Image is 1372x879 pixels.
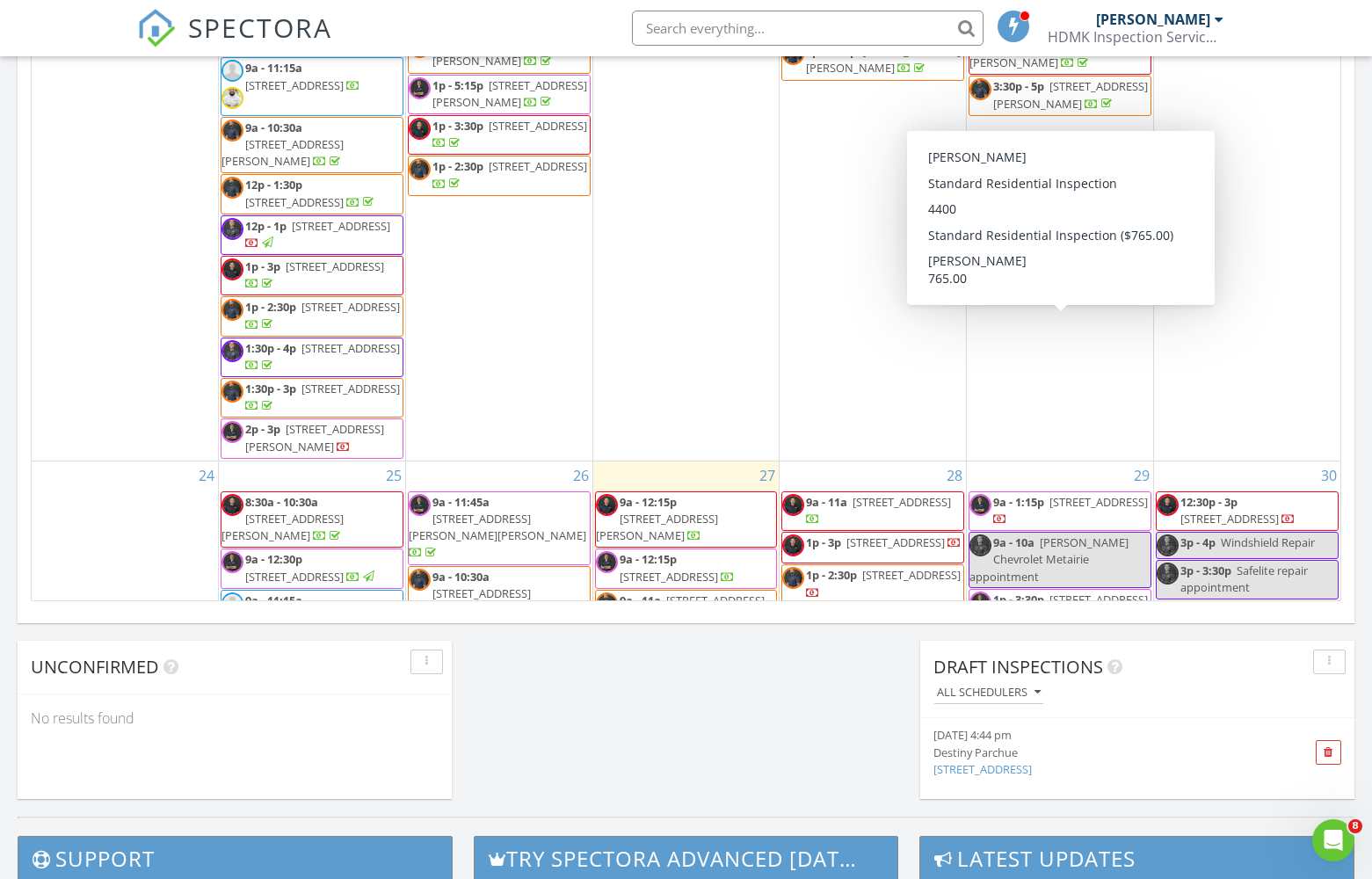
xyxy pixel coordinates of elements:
[221,258,243,280] img: zsmith2025041007003pp.jpg
[409,511,586,543] span: [STREET_ADDRESS][PERSON_NAME][PERSON_NAME]
[1180,534,1216,550] span: 3p - 4p
[408,491,591,565] a: 9a - 11:45a [STREET_ADDRESS][PERSON_NAME][PERSON_NAME]
[1318,461,1340,490] a: Go to August 30, 2025
[221,60,243,82] img: default-user-f0147aede5fd5fa78ca7ade42f37bd4542148d508eef1c3d3ea960f66861d68b.jpg
[489,158,587,174] span: [STREET_ADDRESS]
[409,569,586,636] a: 9a - 10:30a [STREET_ADDRESS][PERSON_NAME][PERSON_NAME]
[245,340,400,373] a: 1:30p - 4p [STREET_ADDRESS]
[853,494,951,510] span: [STREET_ADDRESS]
[245,258,280,274] span: 1p - 3p
[595,491,778,548] a: 9a - 12:15p [STREET_ADDRESS][PERSON_NAME]
[245,258,384,291] a: 1p - 3p [STREET_ADDRESS]
[1156,491,1339,531] a: 12:30p - 3p [STREET_ADDRESS]
[221,494,243,516] img: zsmith2025041007003pp.jpg
[993,534,1034,550] span: 9a - 10a
[620,551,677,567] span: 9a - 12:15p
[969,78,991,100] img: zsmith2025040106883pp.jpg
[245,551,377,584] a: 9a - 12:30p [STREET_ADDRESS]
[969,494,991,516] img: zsmith2025021407643pp.jpg
[933,745,1274,761] div: Destiny Parchue
[806,43,961,76] a: 1p - 2:30p [STREET_ADDRESS][PERSON_NAME]
[245,299,296,315] span: 1p - 2:30p
[245,421,384,454] a: 2p - 3p [STREET_ADDRESS][PERSON_NAME]
[221,418,403,458] a: 2p - 3p [STREET_ADDRESS][PERSON_NAME]
[969,491,1151,531] a: 9a - 1:15p [STREET_ADDRESS]
[1153,461,1340,870] td: Go to August 30, 2025
[301,340,400,356] span: [STREET_ADDRESS]
[245,120,302,135] span: 9a - 10:30a
[245,218,287,234] span: 12p - 1p
[245,592,360,625] a: 9a - 11:15a
[137,9,176,47] img: The Best Home Inspection Software - Spectora
[632,11,984,46] input: Search everything...
[1049,592,1148,607] span: [STREET_ADDRESS]
[245,592,302,608] span: 9a - 11:15a
[221,378,403,418] a: 1:30p - 3p [STREET_ADDRESS]
[409,158,431,180] img: zsmith2025040106883pp.jpg
[286,258,384,274] span: [STREET_ADDRESS]
[933,761,1032,777] a: [STREET_ADDRESS]
[933,681,1044,705] button: All schedulers
[188,9,332,46] span: SPECTORA
[782,494,804,516] img: zsmith2025041007003pp.jpg
[1180,494,1238,510] span: 12:30p - 3p
[221,218,243,240] img: zsmith2025040106907pp.jpg
[221,57,403,115] a: 9a - 11:15a [STREET_ADDRESS]
[993,494,1044,510] span: 9a - 1:15p
[1157,563,1179,585] img: zsmith2025040106907pp.jpg
[862,567,961,583] span: [STREET_ADDRESS]
[846,534,945,550] span: [STREET_ADDRESS]
[432,77,587,110] span: [STREET_ADDRESS][PERSON_NAME]
[245,551,302,567] span: 9a - 12:30p
[245,494,318,510] span: 8:30a - 10:30a
[409,77,431,99] img: zsmith2025021407643pp.jpg
[221,299,243,321] img: zsmith2025040106883pp.jpg
[221,117,403,174] a: 9a - 10:30a [STREET_ADDRESS][PERSON_NAME]
[933,727,1274,744] div: [DATE] 4:44 pm
[432,494,490,510] span: 9a - 11:45a
[221,174,403,214] a: 12p - 1:30p [STREET_ADDRESS]
[432,569,490,585] span: 9a - 10:30a
[1048,28,1223,46] div: HDMK Inspection Services - NOLA
[409,118,431,140] img: zsmith2025041007003pp.jpg
[806,534,962,550] a: 1p - 3p [STREET_ADDRESS]
[32,461,219,870] td: Go to August 24, 2025
[596,494,618,516] img: zsmith2025041007003pp.jpg
[221,120,344,169] a: 9a - 10:30a [STREET_ADDRESS][PERSON_NAME]
[1096,11,1210,28] div: [PERSON_NAME]
[620,592,765,625] span: [STREET_ADDRESS][PERSON_NAME]
[620,592,765,625] a: 9a - 11a [STREET_ADDRESS][PERSON_NAME]
[806,567,857,583] span: 1p - 2:30p
[620,551,735,584] a: 9a - 12:15p [STREET_ADDRESS]
[1312,819,1354,861] iframe: Intercom live chat
[221,590,403,648] a: 9a - 11:15a
[806,494,847,510] span: 9a - 11a
[18,694,452,742] div: No results found
[781,491,964,531] a: 9a - 11a [STREET_ADDRESS]
[595,548,778,588] a: 9a - 12:15p [STREET_ADDRESS]
[245,421,384,454] span: [STREET_ADDRESS][PERSON_NAME]
[382,461,405,490] a: Go to August 25, 2025
[937,686,1041,699] div: All schedulers
[1221,534,1315,550] span: Windshield Repair
[781,564,964,604] a: 1p - 2:30p [STREET_ADDRESS]
[806,494,951,527] a: 9a - 11a [STREET_ADDRESS]
[409,494,586,561] a: 9a - 11:45a [STREET_ADDRESS][PERSON_NAME][PERSON_NAME]
[620,494,677,510] span: 9a - 12:15p
[245,60,302,76] span: 9a - 11:15a
[969,76,1151,115] a: 3:30p - 5p [STREET_ADDRESS][PERSON_NAME]
[221,177,243,199] img: zsmith2025040106883pp.jpg
[620,592,661,608] span: 9a - 11a
[595,590,778,629] a: 9a - 11a [STREET_ADDRESS][PERSON_NAME]
[245,218,390,251] a: 12p - 1p [STREET_ADDRESS]
[1157,534,1179,556] img: zsmith2025040106907pp.jpg
[1180,494,1296,527] a: 12:30p - 3p [STREET_ADDRESS]
[969,534,991,556] img: zsmith2025040106907pp.jpg
[408,566,591,640] a: 9a - 10:30a [STREET_ADDRESS][PERSON_NAME][PERSON_NAME]
[1049,494,1148,510] span: [STREET_ADDRESS]
[969,534,1129,584] span: [PERSON_NAME] Chevrolet Metairie appointment
[221,215,403,255] a: 12p - 1p [STREET_ADDRESS]
[592,461,780,870] td: Go to August 27, 2025
[221,491,403,548] a: 8:30a - 10:30a [STREET_ADDRESS][PERSON_NAME]
[993,78,1148,111] span: [STREET_ADDRESS][PERSON_NAME]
